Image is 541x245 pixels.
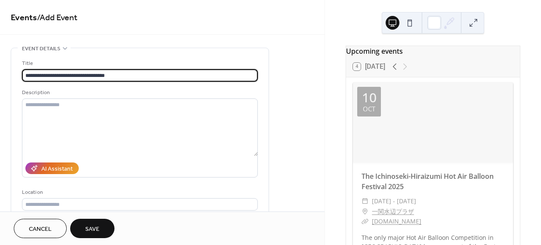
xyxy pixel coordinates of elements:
span: Cancel [29,225,52,234]
div: 10 [362,91,377,104]
div: Upcoming events [346,46,520,56]
a: Events [11,9,37,26]
div: ​ [362,196,368,206]
div: Location [22,188,256,197]
span: Save [85,225,99,234]
div: Title [22,59,256,68]
a: 一関水辺プラザ [372,206,414,217]
span: / Add Event [37,9,77,26]
button: Save [70,219,114,238]
button: AI Assistant [25,162,79,174]
a: [DOMAIN_NAME] [372,217,421,225]
div: AI Assistant [41,165,73,174]
div: Oct [363,106,375,112]
span: [DATE] - [DATE] [372,196,416,206]
div: ​ [362,216,368,227]
a: The Ichinoseki-Hiraizumi Hot Air Balloon Festival 2025 [362,171,494,191]
span: Event details [22,44,60,53]
div: ​ [362,206,368,217]
button: Cancel [14,219,67,238]
div: Description [22,88,256,97]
